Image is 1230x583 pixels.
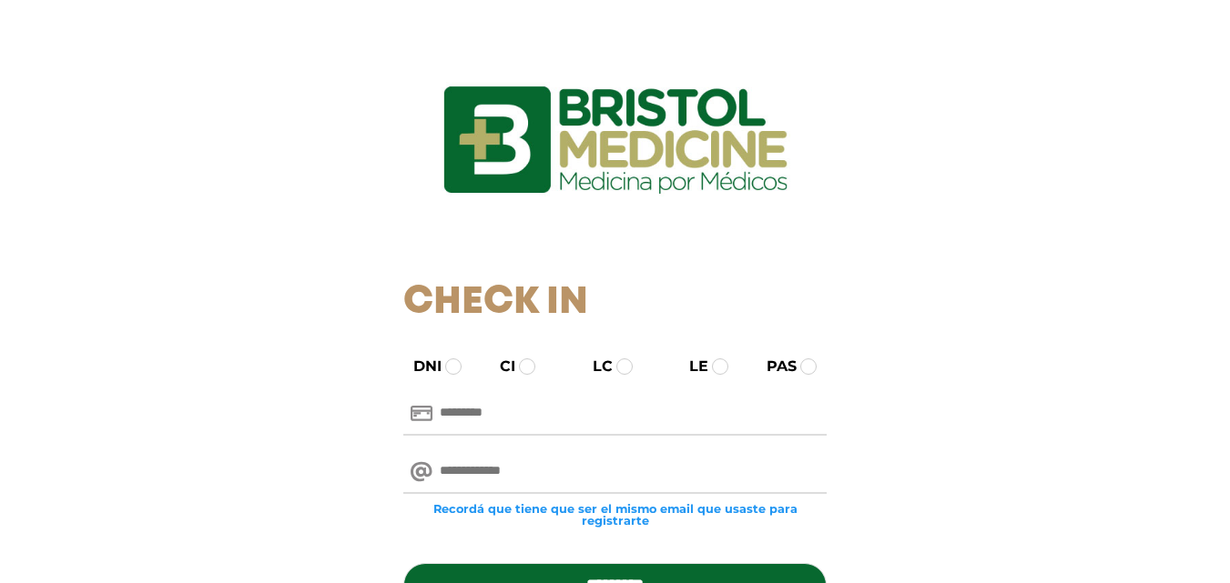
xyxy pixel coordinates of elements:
label: DNI [397,356,442,377]
label: PAS [750,356,797,377]
img: logo_ingresarbristol.jpg [370,22,861,258]
label: LE [673,356,708,377]
label: CI [483,356,515,377]
h1: Check In [403,280,827,326]
label: LC [576,356,613,377]
small: Recordá que tiene que ser el mismo email que usaste para registrarte [403,503,827,527]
